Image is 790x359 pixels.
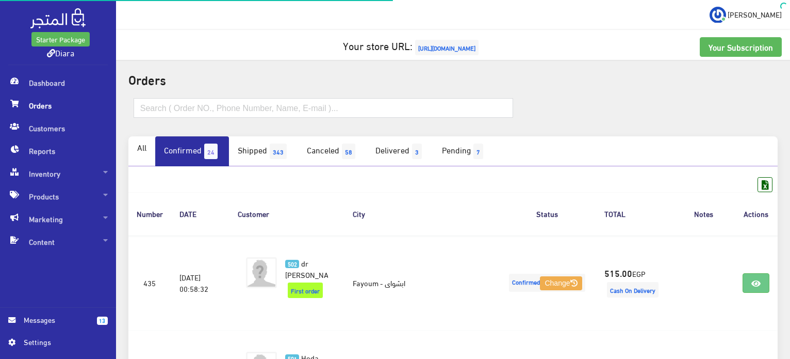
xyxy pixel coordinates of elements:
[97,317,108,325] span: 13
[596,236,673,331] td: EGP
[47,45,74,60] a: Diara
[710,7,726,23] img: ...
[229,192,344,235] th: Customer
[540,276,582,291] button: Change
[8,94,108,117] span: Orders
[134,98,513,118] input: Search ( Order NO., Phone Number, Name, E-mail )...
[288,283,323,298] span: First order
[509,274,585,292] span: Confirmed
[342,144,355,159] span: 58
[30,8,86,28] img: .
[128,136,155,158] a: All
[171,236,229,331] td: [DATE] 00:58:32
[229,136,298,166] a: Shipped343
[31,32,90,46] a: Starter Package
[710,6,782,23] a: ... [PERSON_NAME]
[24,336,99,348] span: Settings
[700,37,782,57] a: Your Subscription
[270,144,287,159] span: 343
[8,162,108,185] span: Inventory
[8,336,108,353] a: Settings
[433,136,495,166] a: Pending7
[285,256,340,282] span: dr [PERSON_NAME]
[128,236,171,331] td: 435
[734,192,778,235] th: Actions
[728,8,782,21] span: [PERSON_NAME]
[298,136,367,166] a: Canceled58
[8,208,108,230] span: Marketing
[128,192,171,235] th: Number
[343,36,481,55] a: Your store URL:[URL][DOMAIN_NAME]
[8,117,108,139] span: Customers
[246,257,277,288] img: avatar.png
[8,139,108,162] span: Reports
[285,260,299,269] span: 502
[8,230,108,253] span: Content
[344,236,498,331] td: Fayoum - ابشواى
[8,71,108,94] span: Dashboard
[204,144,218,159] span: 24
[285,257,328,280] a: 502 dr [PERSON_NAME]
[604,266,632,279] strong: 515.00
[24,314,89,325] span: Messages
[596,192,673,235] th: TOTAL
[367,136,433,166] a: Delivered3
[8,185,108,208] span: Products
[155,136,229,166] a: Confirmed24
[344,192,498,235] th: City
[415,40,479,55] span: [URL][DOMAIN_NAME]
[673,192,734,235] th: Notes
[498,192,596,235] th: Status
[607,282,659,298] span: Cash On Delivery
[8,314,108,336] a: 13 Messages
[171,192,229,235] th: DATE
[473,144,483,159] span: 7
[128,72,778,86] h2: Orders
[412,144,422,159] span: 3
